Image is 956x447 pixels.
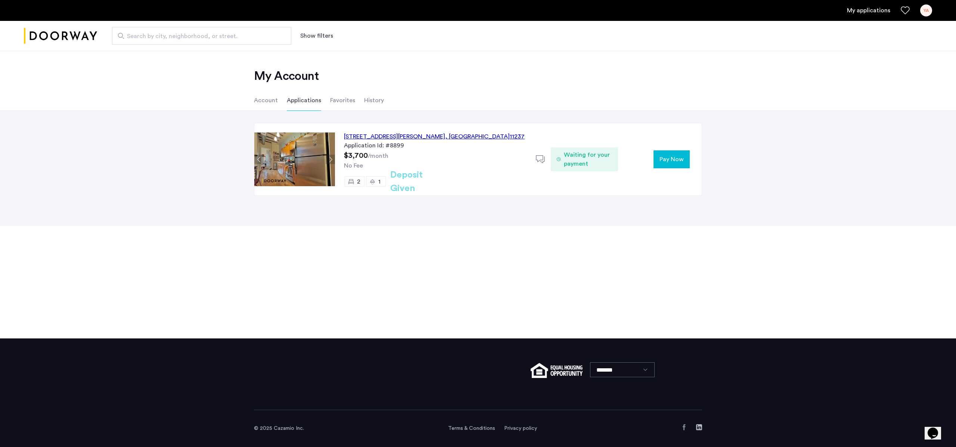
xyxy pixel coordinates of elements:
[344,163,363,169] span: No Fee
[654,150,690,168] button: button
[659,155,684,164] span: Pay Now
[847,6,890,15] a: My application
[127,32,270,41] span: Search by city, neighborhood, or street.
[368,153,388,159] sub: /month
[445,134,510,140] span: , [GEOGRAPHIC_DATA]
[326,155,335,164] button: Next apartment
[590,362,655,377] select: Language select
[378,179,381,185] span: 1
[287,90,321,111] li: Applications
[330,90,355,111] li: Favorites
[357,179,360,185] span: 2
[901,6,910,15] a: Favorites
[112,27,291,45] input: Apartment Search
[344,141,527,150] div: Application Id: #8899
[24,22,97,50] img: logo
[925,417,949,440] iframe: chat widget
[364,90,384,111] li: History
[920,4,932,16] div: YA
[531,363,583,378] img: equal-housing.png
[254,90,278,111] li: Account
[390,168,450,195] h2: Deposit Given
[448,425,495,432] a: Terms and conditions
[344,152,368,159] span: $3,700
[504,425,537,432] a: Privacy policy
[696,424,702,430] a: LinkedIn
[300,31,333,40] button: Show or hide filters
[681,424,687,430] a: Facebook
[344,132,525,141] div: [STREET_ADDRESS][PERSON_NAME] 11237
[254,426,304,431] span: © 2025 Cazamio Inc.
[254,155,264,164] button: Previous apartment
[564,150,612,168] span: Waiting for your payment
[254,69,702,84] h2: My Account
[254,132,335,186] img: Apartment photo
[24,22,97,50] a: Cazamio logo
